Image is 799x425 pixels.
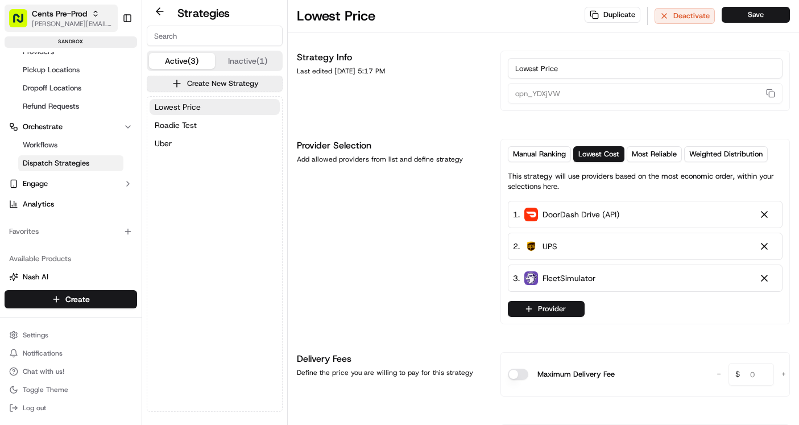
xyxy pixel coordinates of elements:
span: Workflows [23,140,57,150]
button: Provider [508,301,585,317]
div: 📗 [11,255,20,265]
span: Log out [23,403,46,412]
div: Past conversations [11,148,76,157]
label: Maximum Delivery Fee [537,369,615,380]
button: Log out [5,400,137,416]
a: Refund Requests [18,98,123,114]
div: 1 . [513,208,619,221]
div: sandbox [5,36,137,48]
button: Engage [5,175,137,193]
a: Pickup Locations [18,62,123,78]
button: Create New Strategy [147,76,283,92]
h1: Provider Selection [297,139,487,152]
p: Welcome 👋 [11,46,207,64]
h2: Strategies [177,5,230,21]
button: Lowest Price [150,99,280,115]
span: Create [65,294,90,305]
span: Dropoff Locations [23,83,81,93]
button: Cents Pre-Prod[PERSON_NAME][EMAIL_ADDRESS][DOMAIN_NAME] [5,5,118,32]
button: Active (3) [149,53,215,69]
span: API Documentation [107,254,183,266]
button: Deactivate [655,8,715,24]
div: Favorites [5,222,137,241]
span: Most Reliable [632,149,677,159]
span: [DATE] [101,176,124,185]
span: Settings [23,331,48,340]
button: Lowest Cost [573,146,624,162]
span: Uber [155,138,172,149]
span: • [94,176,98,185]
img: 9188753566659_6852d8bf1fb38e338040_72.png [24,109,44,129]
button: Start new chat [193,112,207,126]
a: Analytics [5,195,137,213]
button: Chat with us! [5,364,137,379]
div: 💻 [96,255,105,265]
button: Settings [5,327,137,343]
button: Save [722,7,790,23]
span: Refund Requests [23,101,79,112]
img: 1736555255976-a54dd68f-1ca7-489b-9aae-adbdc363a1c4 [23,177,32,186]
span: FleetSimulator [543,273,595,284]
a: 📗Knowledge Base [7,250,92,270]
span: Analytics [23,199,54,209]
h1: Delivery Fees [297,352,487,366]
span: Cents Pre-Prod [32,8,87,19]
span: Orchestrate [23,122,63,132]
div: Define the price you are willing to pay for this strategy [297,368,487,377]
span: Lowest Cost [578,149,619,159]
a: Powered byPylon [80,282,138,291]
button: Nash AI [5,268,137,286]
button: Notifications [5,345,137,361]
span: Pickup Locations [23,65,80,75]
button: See all [176,146,207,159]
img: ups_logo.png [524,240,538,253]
span: Manual Ranking [513,149,566,159]
span: Dispatch Strategies [23,158,89,168]
img: Masood Aslam [11,166,30,184]
a: Dispatch Strategies [18,155,123,171]
button: Inactive (1) [215,53,281,69]
button: Manual Ranking [508,146,571,162]
span: Notifications [23,349,63,358]
div: 2 . [513,240,557,253]
img: FleetSimulator.png [524,271,538,285]
span: [DATE] [44,207,67,216]
span: • [38,207,42,216]
h1: Strategy Info [297,51,487,64]
span: Weighted Distribution [689,149,763,159]
p: This strategy will use providers based on the most economic order, within your selections here. [508,171,783,192]
span: Nash AI [23,272,48,282]
span: [PERSON_NAME] [35,176,92,185]
h1: Lowest Price [297,7,375,25]
button: Uber [150,135,280,151]
span: Pylon [113,282,138,291]
button: [PERSON_NAME][EMAIL_ADDRESS][DOMAIN_NAME] [32,19,113,28]
div: Available Products [5,250,137,268]
div: Add allowed providers from list and define strategy [297,155,487,164]
img: doordash_logo_red.png [524,208,538,221]
span: Chat with us! [23,367,64,376]
a: Workflows [18,137,123,153]
button: Most Reliable [627,146,682,162]
button: Roadie Test [150,117,280,133]
div: 3 . [513,272,595,284]
a: Nash AI [9,272,133,282]
button: Duplicate [585,7,640,23]
button: Toggle Theme [5,382,137,398]
input: Got a question? Start typing here... [30,73,205,85]
img: Nash [11,11,34,34]
div: Last edited [DATE] 5:17 PM [297,67,487,76]
button: Create [5,290,137,308]
span: Knowledge Base [23,254,87,266]
span: Roadie Test [155,119,197,131]
span: DoorDash Drive (API) [543,209,619,220]
span: Toggle Theme [23,385,68,394]
div: We're available if you need us! [51,120,156,129]
button: Orchestrate [5,118,137,136]
button: Weighted Distribution [684,146,768,162]
a: 💻API Documentation [92,250,187,270]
